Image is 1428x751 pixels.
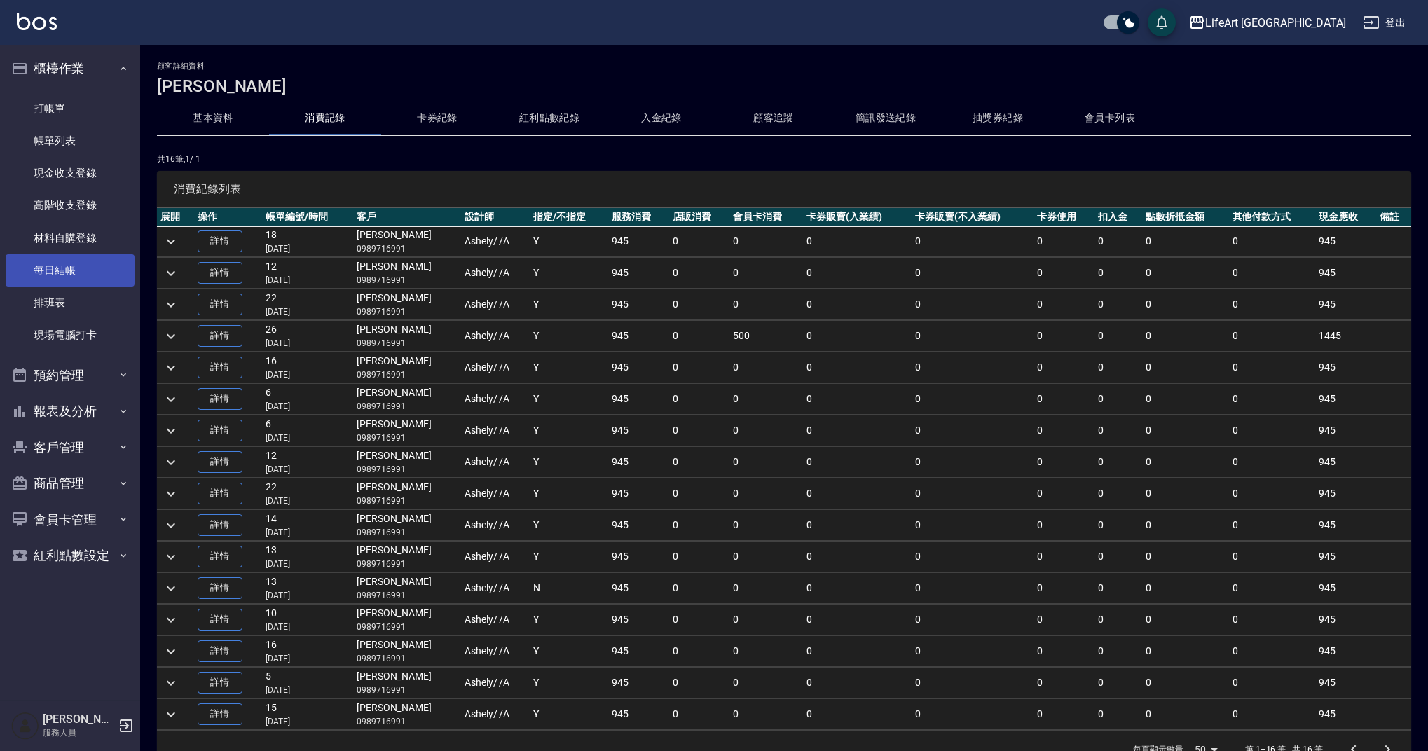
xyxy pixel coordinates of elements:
[530,226,608,257] td: Y
[198,230,242,252] a: 詳情
[461,573,530,604] td: Ashely / /A
[198,577,242,599] a: 詳情
[6,357,135,394] button: 預約管理
[357,274,457,287] p: 0989716991
[461,321,530,352] td: Ashely / /A
[608,352,669,383] td: 945
[461,208,530,226] th: 設計師
[1229,289,1316,320] td: 0
[830,102,942,135] button: 簡訊發送紀錄
[353,289,460,320] td: [PERSON_NAME]
[461,415,530,446] td: Ashely / /A
[353,226,460,257] td: [PERSON_NAME]
[198,703,242,725] a: 詳情
[262,208,353,226] th: 帳單編號/時間
[381,102,493,135] button: 卡券紀錄
[608,573,669,604] td: 945
[357,337,457,350] p: 0989716991
[6,157,135,189] a: 現金收支登錄
[608,384,669,415] td: 945
[157,208,194,226] th: 展開
[608,605,669,635] td: 945
[353,605,460,635] td: [PERSON_NAME]
[530,478,608,509] td: Y
[461,258,530,289] td: Ashely / /A
[11,712,39,740] img: Person
[1142,321,1229,352] td: 0
[1034,510,1094,541] td: 0
[160,483,181,504] button: expand row
[357,621,457,633] p: 0989716991
[198,420,242,441] a: 詳情
[669,542,730,572] td: 0
[912,542,1033,572] td: 0
[1142,510,1229,541] td: 0
[608,289,669,320] td: 945
[461,542,530,572] td: Ashely / /A
[6,502,135,538] button: 會員卡管理
[262,478,353,509] td: 22
[803,384,912,415] td: 0
[1094,447,1142,478] td: 0
[1034,352,1094,383] td: 0
[669,258,730,289] td: 0
[669,352,730,383] td: 0
[1034,289,1094,320] td: 0
[266,432,350,444] p: [DATE]
[1229,478,1316,509] td: 0
[6,465,135,502] button: 商品管理
[803,415,912,446] td: 0
[269,102,381,135] button: 消費記錄
[729,478,803,509] td: 0
[6,429,135,466] button: 客戶管理
[608,636,669,667] td: 945
[461,447,530,478] td: Ashely / /A
[1094,226,1142,257] td: 0
[1315,384,1376,415] td: 945
[357,400,457,413] p: 0989716991
[530,542,608,572] td: Y
[43,712,114,726] h5: [PERSON_NAME]
[262,321,353,352] td: 26
[1142,415,1229,446] td: 0
[1315,208,1376,226] th: 現金應收
[1315,605,1376,635] td: 945
[912,352,1033,383] td: 0
[198,294,242,315] a: 詳情
[1034,226,1094,257] td: 0
[608,478,669,509] td: 945
[669,478,730,509] td: 0
[912,289,1033,320] td: 0
[160,263,181,284] button: expand row
[669,605,730,635] td: 0
[266,242,350,255] p: [DATE]
[729,289,803,320] td: 0
[1094,542,1142,572] td: 0
[353,321,460,352] td: [PERSON_NAME]
[1034,573,1094,604] td: 0
[912,208,1033,226] th: 卡券販賣(不入業績)
[530,573,608,604] td: N
[803,510,912,541] td: 0
[1034,208,1094,226] th: 卡券使用
[530,415,608,446] td: Y
[353,258,460,289] td: [PERSON_NAME]
[266,305,350,318] p: [DATE]
[461,226,530,257] td: Ashely / /A
[1148,8,1176,36] button: save
[530,321,608,352] td: Y
[461,384,530,415] td: Ashely / /A
[608,447,669,478] td: 945
[1315,321,1376,352] td: 1445
[608,321,669,352] td: 945
[198,451,242,473] a: 詳情
[803,447,912,478] td: 0
[157,76,1411,96] h3: [PERSON_NAME]
[669,208,730,226] th: 店販消費
[803,605,912,635] td: 0
[605,102,718,135] button: 入金紀錄
[157,153,1411,165] p: 共 16 筆, 1 / 1
[1229,415,1316,446] td: 0
[266,526,350,539] p: [DATE]
[262,384,353,415] td: 6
